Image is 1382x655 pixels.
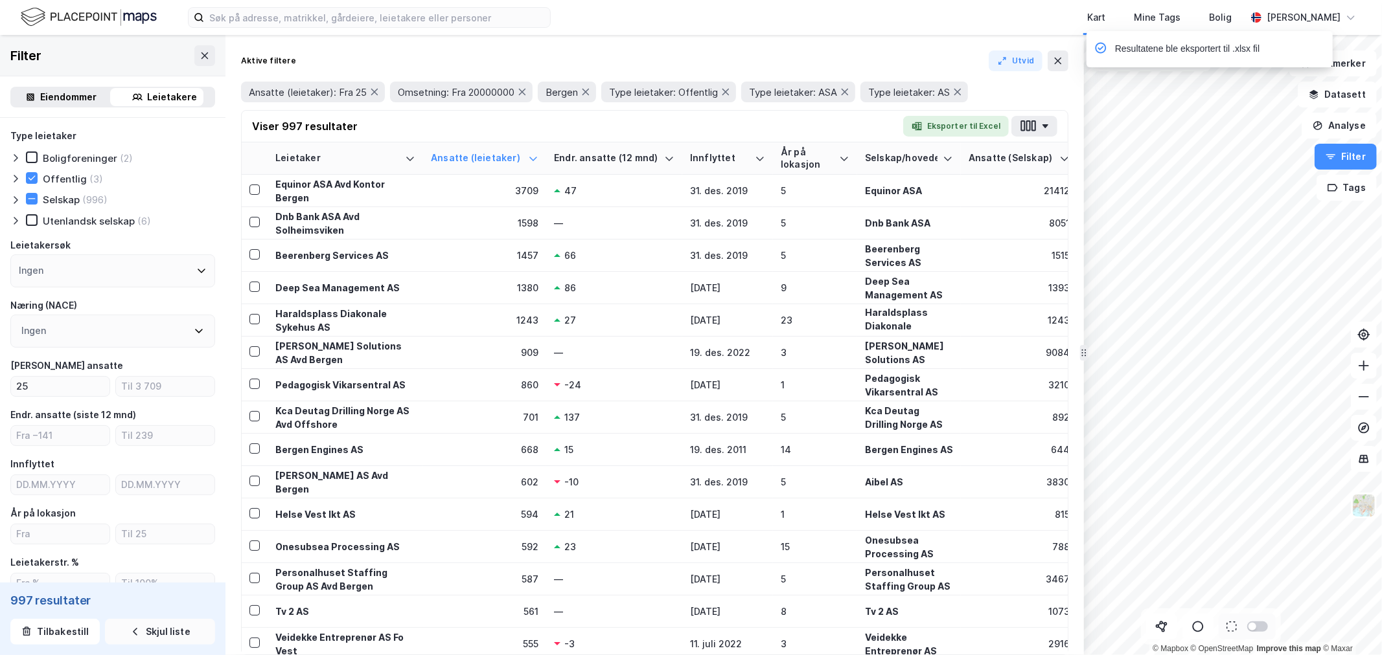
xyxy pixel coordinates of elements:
div: 31. des. 2019 [690,216,765,230]
div: 3 [781,346,849,359]
div: 31. des. 2019 [690,184,765,197]
div: 15 [564,443,573,456]
div: — [554,605,674,618]
div: 23 [781,313,849,327]
a: Mapbox [1153,644,1188,653]
div: Personalhuset Staffing Group AS Avd Bergen [275,566,415,593]
div: 8051 [969,216,1070,230]
div: 31. des. 2019 [690,249,765,262]
div: Offentlig [43,173,87,185]
input: Til 239 [116,426,214,445]
input: Fra [11,524,109,544]
div: [DATE] [690,605,765,618]
img: Z [1352,493,1376,518]
div: Endr. ansatte (12 mnd) [554,152,659,164]
div: [DATE] [690,572,765,586]
div: 5 [781,184,849,197]
button: Tilbakestill [10,619,100,645]
div: Ansatte (Selskap) [969,152,1054,164]
div: Personalhuset Staffing Group AS [865,566,953,593]
div: Dnb Bank ASA [865,216,953,230]
div: 561 [431,605,538,618]
div: 11. juli 2022 [690,637,765,650]
div: Leietakere [148,89,198,105]
div: 66 [564,249,576,262]
input: DD.MM.YYYY [11,475,109,494]
input: Fra 25 [11,377,109,396]
div: Filter [10,45,41,66]
div: Tv 2 AS [865,605,953,618]
div: 1457 [431,249,538,262]
div: Selskap [43,194,80,206]
div: 1 [781,507,849,521]
button: Datasett [1298,82,1377,107]
div: 137 [564,410,580,424]
input: Til 25 [116,524,214,544]
div: Ingen [19,263,43,278]
div: 9 [781,281,849,294]
div: 27 [564,313,576,327]
div: Ingen [21,323,46,339]
div: 788 [969,540,1070,553]
div: Næring (NACE) [10,298,77,313]
div: Pedagogisk Vikarsentral AS [275,378,415,392]
div: 5 [781,410,849,424]
div: Endr. ansatte (siste 12 mnd) [10,407,136,423]
div: 1073 [969,605,1070,618]
iframe: Chat Widget [1317,593,1382,655]
div: Ansatte (leietaker) [431,152,523,164]
input: Fra % [11,573,109,593]
div: 5 [781,216,849,230]
div: [DATE] [690,281,765,294]
div: 5 [781,475,849,489]
div: 23 [564,540,576,553]
div: Bergen Engines AS [865,443,953,456]
div: 668 [431,443,538,456]
div: 5 [781,572,849,586]
input: Fra −141 [11,426,109,445]
div: Leietaker [275,152,400,164]
div: [DATE] [690,313,765,327]
div: [DATE] [690,507,765,521]
div: [DATE] [690,540,765,553]
div: (6) [137,215,151,227]
span: Type leietaker: AS [868,86,950,98]
div: 86 [564,281,576,294]
button: Utvid [989,50,1043,71]
div: [PERSON_NAME] [1267,10,1341,25]
div: — [554,216,674,230]
div: [PERSON_NAME] Solutions AS [865,339,953,366]
div: 701 [431,410,538,424]
div: 644 [969,443,1070,456]
div: 19. des. 2022 [690,346,765,359]
div: Beerenberg Services AS [275,249,415,262]
div: [PERSON_NAME] Solutions AS Avd Bergen [275,339,415,366]
div: Utenlandsk selskap [43,215,135,227]
div: Innflyttet [690,152,750,164]
div: Mine Tags [1134,10,1180,25]
div: Haraldsplass Diakonale Sykehus AS [275,307,415,334]
div: 31. des. 2019 [690,410,765,424]
div: Aibel AS [865,475,953,489]
div: Kart [1087,10,1105,25]
div: Deep Sea Management AS [275,281,415,294]
div: Beerenberg Services AS [865,242,953,269]
div: Bolig [1209,10,1232,25]
div: Helse Vest Ikt AS [275,507,415,521]
div: — [554,346,674,359]
div: 3709 [431,184,538,197]
div: [PERSON_NAME] AS Avd Bergen [275,469,415,496]
input: DD.MM.YYYY [116,475,214,494]
div: Onesubsea Processing AS [275,540,415,553]
img: logo.f888ab2527a4732fd821a326f86c7f29.svg [21,6,157,28]
div: 5 [781,249,849,262]
div: 892 [969,410,1070,424]
div: Onesubsea Processing AS [865,533,953,561]
div: -10 [564,475,579,489]
div: Helse Vest Ikt AS [865,507,953,521]
div: 3210 [969,378,1070,392]
span: Ansatte (leietaker): Fra 25 [249,86,367,98]
div: Equinor ASA [865,184,953,197]
span: Bergen [546,86,578,98]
